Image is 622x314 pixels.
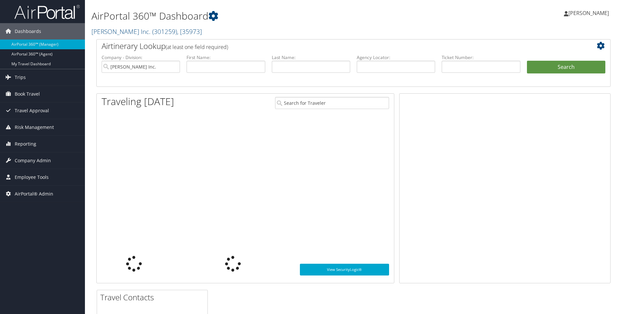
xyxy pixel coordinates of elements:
[357,54,435,61] label: Agency Locator:
[187,54,265,61] label: First Name:
[15,136,36,152] span: Reporting
[300,264,389,275] a: View SecurityLogic®
[272,54,350,61] label: Last Name:
[14,4,80,20] img: airportal-logo.png
[15,23,41,39] span: Dashboards
[564,3,615,23] a: [PERSON_NAME]
[527,61,605,74] button: Search
[15,119,54,135] span: Risk Management
[102,40,563,52] h2: Airtinerary Lookup
[15,186,53,202] span: AirPortal® Admin
[15,86,40,102] span: Book Travel
[100,292,207,303] h2: Travel Contacts
[15,152,51,169] span: Company Admin
[15,69,26,86] span: Trips
[15,169,49,185] span: Employee Tools
[102,95,174,108] h1: Traveling [DATE]
[152,27,177,36] span: ( 301259 )
[177,27,202,36] span: , [ 35973 ]
[166,43,228,51] span: (at least one field required)
[91,9,441,23] h1: AirPortal 360™ Dashboard
[15,102,49,119] span: Travel Approval
[102,54,180,61] label: Company - Division:
[442,54,520,61] label: Ticket Number:
[568,9,609,17] span: [PERSON_NAME]
[91,27,202,36] a: [PERSON_NAME] Inc.
[275,97,389,109] input: Search for Traveler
